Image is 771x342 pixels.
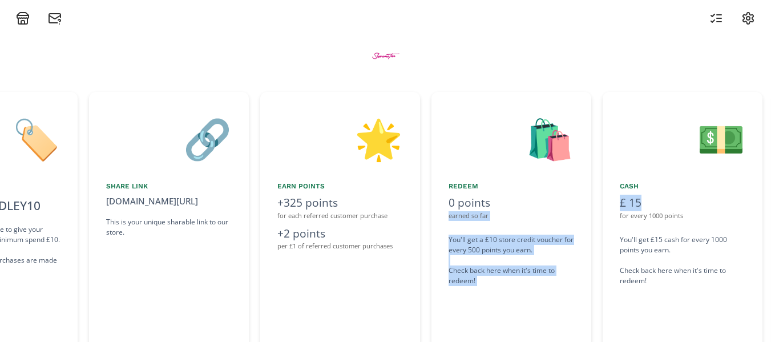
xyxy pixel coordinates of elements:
div: Redeem [449,181,574,191]
div: 💵 [620,109,745,167]
img: BtZWWMaMEGZe [364,34,407,77]
div: Earn points [277,181,403,191]
div: for every 1000 points [620,211,745,221]
div: Share Link [106,181,232,191]
div: 🔗 [106,109,232,167]
div: 🌟 [277,109,403,167]
div: earned so far [449,211,574,221]
div: +2 points [277,226,403,242]
div: £ 15 [620,195,745,211]
div: for each referred customer purchase [277,211,403,221]
div: This is your unique sharable link to our store. [106,217,232,238]
div: Cash [620,181,745,191]
div: +325 points [277,195,403,211]
div: per £1 of referred customer purchases [277,242,403,251]
div: 🛍️ [449,109,574,167]
div: [DOMAIN_NAME][URL] [106,195,232,208]
div: 0 points [449,195,574,211]
div: You'll get a £10 store credit voucher for every 500 points you earn. Check back here when it's ti... [449,235,574,286]
div: You'll get £15 cash for every 1000 points you earn. Check back here when it's time to redeem! [620,235,745,286]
